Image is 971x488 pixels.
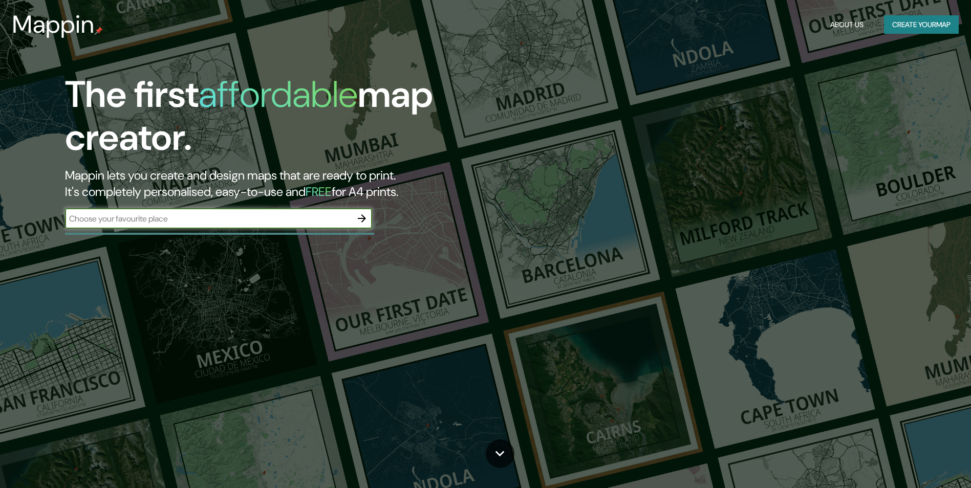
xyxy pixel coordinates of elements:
input: Choose your favourite place [65,213,352,225]
h5: FREE [306,184,332,199]
h1: The first map creator. [65,73,551,167]
button: About Us [826,15,868,34]
h1: affordable [199,71,358,118]
h2: Mappin lets you create and design maps that are ready to print. It's completely personalised, eas... [65,167,551,200]
h3: Mappin [12,10,95,39]
button: Create yourmap [884,15,959,34]
img: mappin-pin [95,27,103,35]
